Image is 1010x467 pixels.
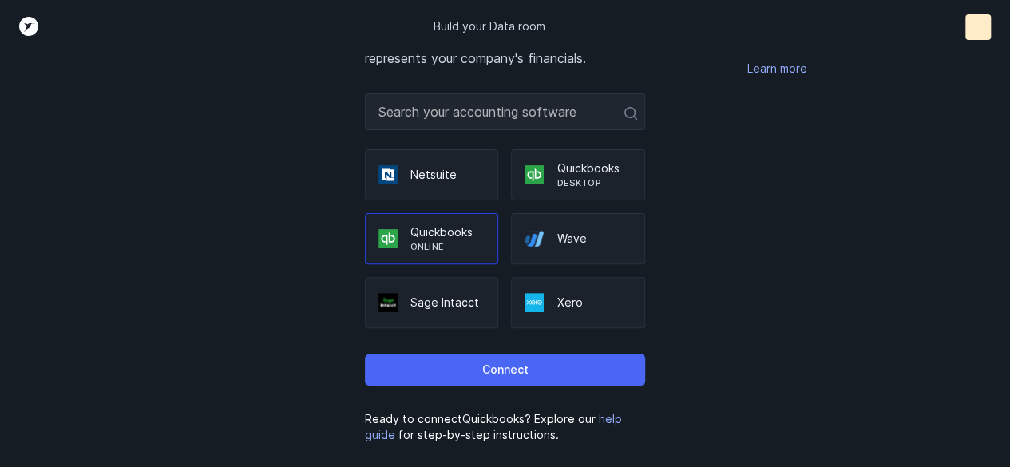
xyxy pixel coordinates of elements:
[365,213,499,264] div: QuickbooksOnline
[365,354,645,386] button: Connect
[556,176,632,189] p: Desktop
[410,167,485,183] p: Netsuite
[556,295,632,311] p: Xero
[556,160,632,176] p: Quickbooks
[365,411,645,443] p: Ready to connect Quickbooks ? Explore our for step-by-step instructions.
[747,61,807,75] a: Learn more
[410,224,485,240] p: Quickbooks
[481,360,528,379] p: Connect
[365,93,645,130] input: Search your accounting software
[410,295,485,311] p: Sage Intacct
[511,277,645,328] div: Xero
[511,149,645,200] div: QuickbooksDesktop
[410,240,485,253] p: Online
[511,213,645,264] div: Wave
[365,277,499,328] div: Sage Intacct
[434,18,545,34] p: Build your Data room
[365,149,499,200] div: Netsuite
[556,231,632,247] p: Wave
